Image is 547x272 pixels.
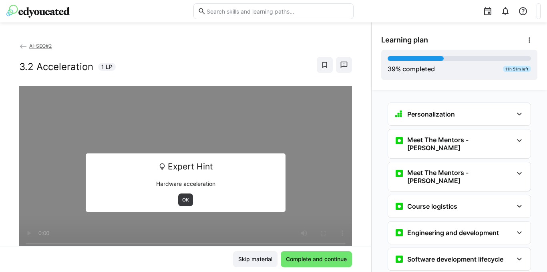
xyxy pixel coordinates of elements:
span: Skip material [237,255,273,263]
span: 1 LP [101,63,113,71]
h3: Personalization [407,110,455,118]
span: Learning plan [381,36,428,44]
h3: Software development lifecycle [407,255,503,263]
a: AI-SEQ#2 [19,43,52,49]
h3: Course logistics [407,202,457,210]
h2: 3.2 Acceleration [19,61,93,73]
h3: Engineering and development [407,229,499,237]
div: 11h 51m left [503,66,531,72]
h3: Meet The Mentors - [PERSON_NAME] [407,136,513,152]
button: Skip material [233,251,278,267]
span: Complete and continue [285,255,348,263]
p: Hardware acceleration [91,180,280,188]
button: OK [178,193,193,206]
div: % completed [388,64,435,74]
input: Search skills and learning paths… [206,8,349,15]
span: AI-SEQ#2 [29,43,52,49]
span: 39 [388,65,396,73]
span: OK [181,197,190,203]
span: Expert Hint [168,159,213,174]
button: Complete and continue [281,251,352,267]
h3: Meet The Mentors - [PERSON_NAME] [407,169,513,185]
